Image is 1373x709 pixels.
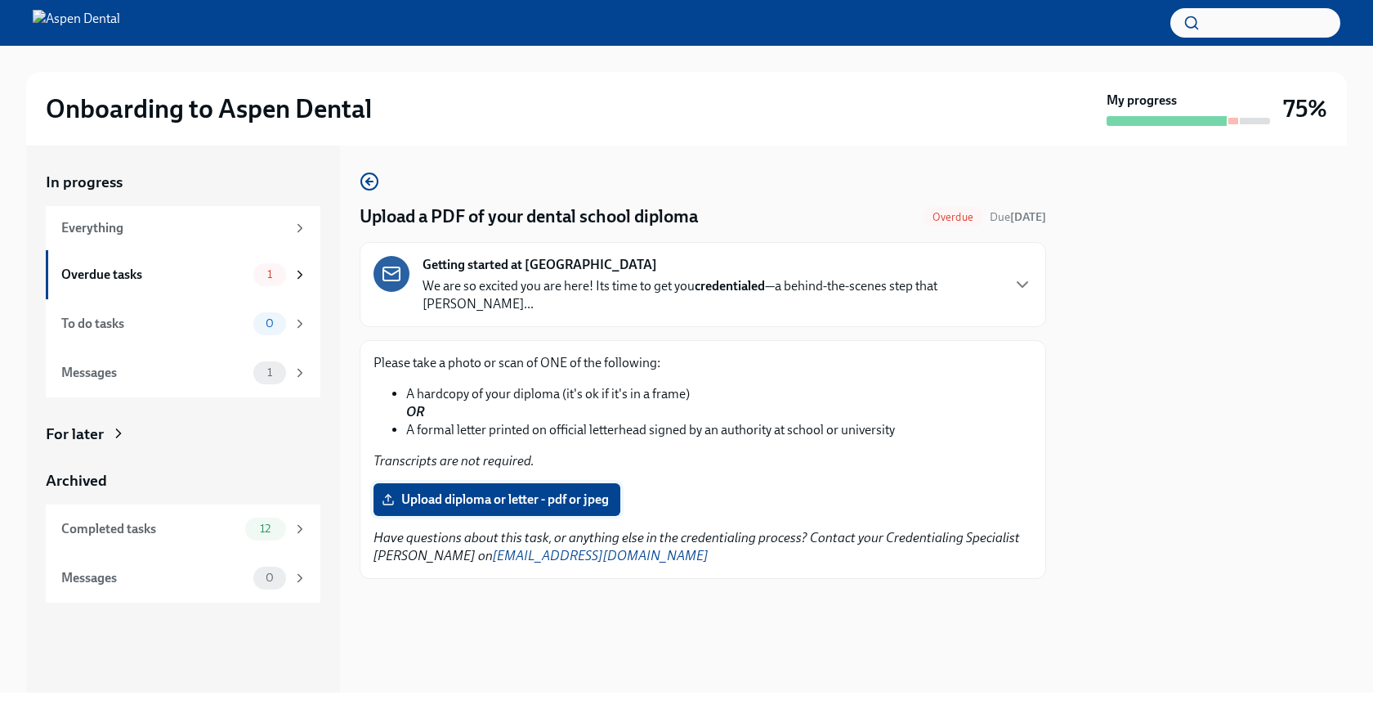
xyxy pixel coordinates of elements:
[46,505,320,554] a: Completed tasks12
[406,385,1032,421] li: A hardcopy of your diploma (it's ok if it's in a frame)
[61,219,286,237] div: Everything
[256,572,284,584] span: 0
[46,424,320,445] a: For later
[46,92,372,125] h2: Onboarding to Aspen Dental
[46,172,320,193] a: In progress
[46,299,320,348] a: To do tasks0
[373,483,620,516] label: Upload diploma or letter - pdf or jpeg
[61,315,247,333] div: To do tasks
[423,256,657,274] strong: Getting started at [GEOGRAPHIC_DATA]
[1283,94,1327,123] h3: 75%
[46,250,320,299] a: Overdue tasks1
[46,206,320,250] a: Everything
[1107,92,1177,110] strong: My progress
[493,548,709,563] a: [EMAIL_ADDRESS][DOMAIN_NAME]
[373,453,534,469] em: Transcripts are not required.
[250,523,280,535] span: 12
[61,364,247,382] div: Messages
[1010,210,1046,224] strong: [DATE]
[61,520,239,538] div: Completed tasks
[373,530,1020,563] em: Have questions about this task, or anything else in the credentialing process? Contact your Crede...
[61,569,247,587] div: Messages
[373,354,1032,372] p: Please take a photo or scan of ONE of the following:
[33,10,120,36] img: Aspen Dental
[990,210,1046,224] span: Due
[61,266,247,284] div: Overdue tasks
[990,209,1046,225] span: October 2nd, 2025 08:00
[46,424,104,445] div: For later
[360,204,698,229] h4: Upload a PDF of your dental school diploma
[923,211,983,223] span: Overdue
[46,470,320,491] a: Archived
[256,317,284,330] span: 0
[385,491,609,508] span: Upload diploma or letter - pdf or jpeg
[257,268,282,280] span: 1
[46,554,320,603] a: Messages0
[406,404,424,420] strong: OR
[46,348,320,397] a: Messages1
[695,278,765,294] strong: credentialed
[257,366,282,379] span: 1
[423,277,1000,313] p: We are so excited you are here! Its time to get you —a behind-the-scenes step that [PERSON_NAME]...
[406,421,1032,439] li: A formal letter printed on official letterhead signed by an authority at school or university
